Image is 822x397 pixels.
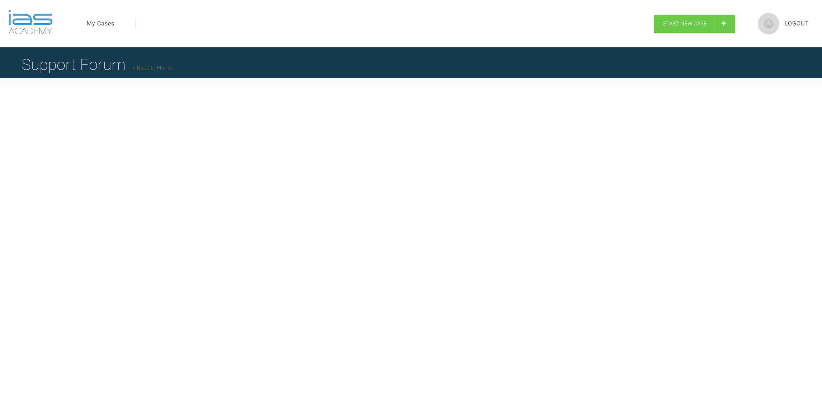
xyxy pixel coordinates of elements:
[663,20,707,27] span: Start New Case
[8,10,53,34] img: logo-light.3e3ef733.png
[758,13,779,34] img: profile.png
[87,19,114,28] a: My Cases
[133,65,172,71] a: Back to Home
[22,52,172,77] h1: Support Forum
[785,19,809,28] a: Logout
[654,15,735,33] a: Start New Case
